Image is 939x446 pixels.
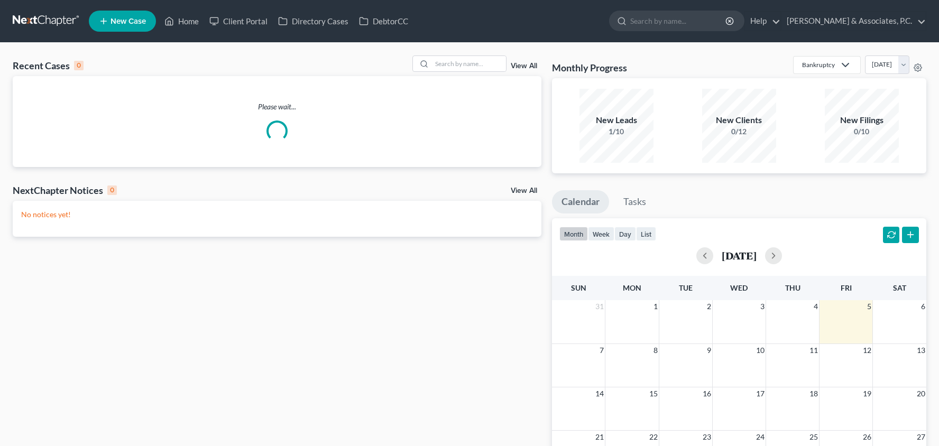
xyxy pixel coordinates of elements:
[862,387,872,400] span: 19
[916,387,926,400] span: 20
[552,190,609,213] a: Calendar
[204,12,273,31] a: Client Portal
[13,101,541,112] p: Please wait...
[273,12,354,31] a: Directory Cases
[706,344,712,357] span: 9
[552,61,627,74] h3: Monthly Progress
[785,283,800,292] span: Thu
[702,387,712,400] span: 16
[722,250,757,261] h2: [DATE]
[755,431,766,443] span: 24
[594,387,605,400] span: 14
[13,59,84,72] div: Recent Cases
[636,227,656,241] button: list
[614,227,636,241] button: day
[111,17,146,25] span: New Case
[579,126,653,137] div: 1/10
[916,344,926,357] span: 13
[652,300,659,313] span: 1
[648,387,659,400] span: 15
[841,283,852,292] span: Fri
[813,300,819,313] span: 4
[511,62,537,70] a: View All
[599,344,605,357] span: 7
[159,12,204,31] a: Home
[920,300,926,313] span: 6
[916,431,926,443] span: 27
[623,283,641,292] span: Mon
[21,209,533,220] p: No notices yet!
[862,431,872,443] span: 26
[511,187,537,194] a: View All
[579,114,653,126] div: New Leads
[702,114,776,126] div: New Clients
[730,283,748,292] span: Wed
[802,60,835,69] div: Bankruptcy
[74,61,84,70] div: 0
[594,300,605,313] span: 31
[755,387,766,400] span: 17
[588,227,614,241] button: week
[825,114,899,126] div: New Filings
[808,344,819,357] span: 11
[745,12,780,31] a: Help
[559,227,588,241] button: month
[702,431,712,443] span: 23
[862,344,872,357] span: 12
[808,387,819,400] span: 18
[808,431,819,443] span: 25
[702,126,776,137] div: 0/12
[652,344,659,357] span: 8
[759,300,766,313] span: 3
[614,190,656,213] a: Tasks
[706,300,712,313] span: 2
[432,56,506,71] input: Search by name...
[679,283,693,292] span: Tue
[866,300,872,313] span: 5
[648,431,659,443] span: 22
[594,431,605,443] span: 21
[893,283,906,292] span: Sat
[825,126,899,137] div: 0/10
[781,12,926,31] a: [PERSON_NAME] & Associates, P.C.
[755,344,766,357] span: 10
[107,185,117,195] div: 0
[630,11,727,31] input: Search by name...
[354,12,413,31] a: DebtorCC
[13,184,117,197] div: NextChapter Notices
[571,283,586,292] span: Sun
